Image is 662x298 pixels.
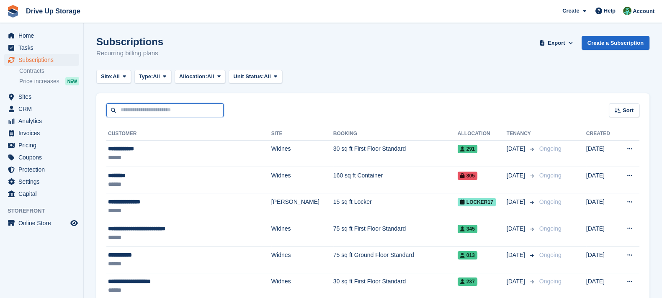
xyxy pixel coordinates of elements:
[18,91,69,103] span: Sites
[175,70,226,84] button: Allocation: All
[604,7,616,15] span: Help
[333,140,458,167] td: 30 sq ft First Floor Standard
[271,167,333,193] td: Widnes
[8,207,83,215] span: Storefront
[333,127,458,141] th: Booking
[539,198,562,205] span: Ongoing
[4,91,79,103] a: menu
[18,217,69,229] span: Online Store
[586,193,617,220] td: [DATE]
[586,140,617,167] td: [DATE]
[586,167,617,193] td: [DATE]
[333,247,458,273] td: 75 sq ft Ground Floor Standard
[18,54,69,66] span: Subscriptions
[333,167,458,193] td: 160 sq ft Container
[507,127,536,141] th: Tenancy
[507,251,527,259] span: [DATE]
[134,70,171,84] button: Type: All
[538,36,575,50] button: Export
[271,193,333,220] td: [PERSON_NAME]
[18,152,69,163] span: Coupons
[18,164,69,175] span: Protection
[586,220,617,246] td: [DATE]
[101,72,113,81] span: Site:
[4,152,79,163] a: menu
[18,103,69,115] span: CRM
[623,106,634,115] span: Sort
[139,72,153,81] span: Type:
[179,72,207,81] span: Allocation:
[271,140,333,167] td: Widnes
[18,127,69,139] span: Invoices
[548,39,565,47] span: Export
[264,72,271,81] span: All
[4,30,79,41] a: menu
[233,72,264,81] span: Unit Status:
[4,164,79,175] a: menu
[271,127,333,141] th: Site
[507,198,527,206] span: [DATE]
[65,77,79,85] div: NEW
[18,42,69,54] span: Tasks
[4,127,79,139] a: menu
[507,144,527,153] span: [DATE]
[96,70,131,84] button: Site: All
[507,224,527,233] span: [DATE]
[586,127,617,141] th: Created
[623,7,631,15] img: Camille
[458,225,477,233] span: 345
[18,139,69,151] span: Pricing
[96,36,163,47] h1: Subscriptions
[4,176,79,188] a: menu
[96,49,163,58] p: Recurring billing plans
[18,30,69,41] span: Home
[18,115,69,127] span: Analytics
[458,198,496,206] span: Locker17
[633,7,654,15] span: Account
[7,5,19,18] img: stora-icon-8386f47178a22dfd0bd8f6a31ec36ba5ce8667c1dd55bd0f319d3a0aa187defe.svg
[23,4,84,18] a: Drive Up Storage
[153,72,160,81] span: All
[106,127,271,141] th: Customer
[18,188,69,200] span: Capital
[458,277,477,286] span: 237
[113,72,120,81] span: All
[458,127,507,141] th: Allocation
[4,115,79,127] a: menu
[271,247,333,273] td: Widnes
[333,220,458,246] td: 75 sq ft First Floor Standard
[4,54,79,66] a: menu
[4,217,79,229] a: menu
[507,277,527,286] span: [DATE]
[4,103,79,115] a: menu
[458,145,477,153] span: 291
[19,67,79,75] a: Contracts
[562,7,579,15] span: Create
[539,145,562,152] span: Ongoing
[4,139,79,151] a: menu
[4,42,79,54] a: menu
[207,72,214,81] span: All
[539,225,562,232] span: Ongoing
[539,172,562,179] span: Ongoing
[19,77,79,86] a: Price increases NEW
[69,218,79,228] a: Preview store
[19,77,59,85] span: Price increases
[271,220,333,246] td: Widnes
[333,193,458,220] td: 15 sq ft Locker
[18,176,69,188] span: Settings
[4,188,79,200] a: menu
[539,278,562,285] span: Ongoing
[582,36,649,50] a: Create a Subscription
[586,247,617,273] td: [DATE]
[458,172,477,180] span: 805
[229,70,282,84] button: Unit Status: All
[539,252,562,258] span: Ongoing
[507,171,527,180] span: [DATE]
[458,251,477,259] span: 013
